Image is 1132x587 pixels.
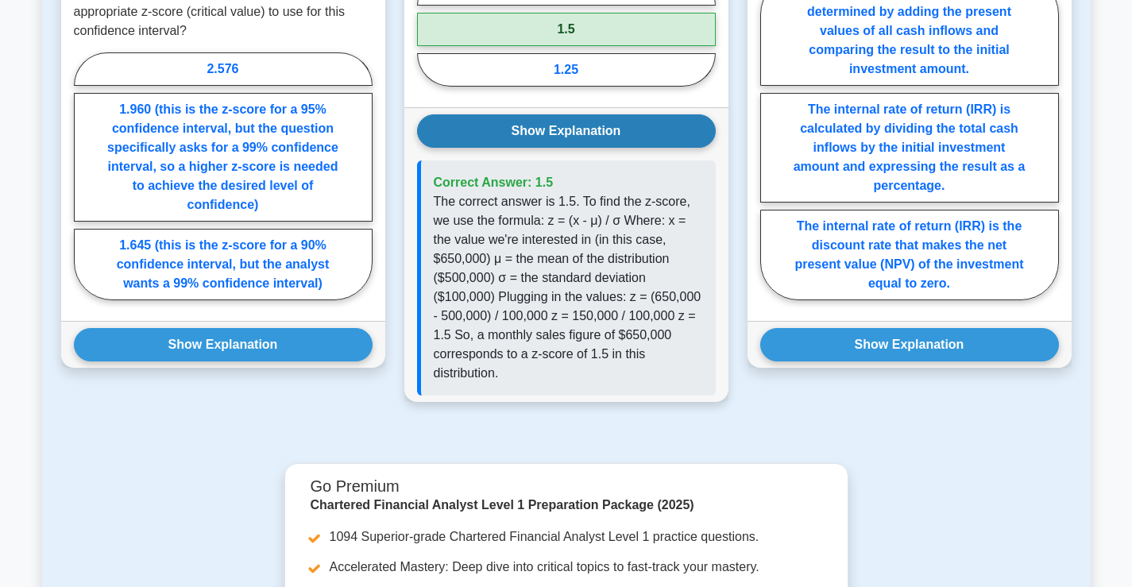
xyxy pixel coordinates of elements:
button: Show Explanation [74,328,373,361]
p: The correct answer is 1.5. To find the z-score, we use the formula: z = (x - μ) / σ Where: x = th... [434,192,703,383]
span: Correct Answer: 1.5 [434,176,554,189]
label: 1.960 (this is the z-score for a 95% confidence interval, but the question specifically asks for ... [74,93,373,222]
label: 1.5 [417,13,716,46]
button: Show Explanation [417,114,716,148]
label: The internal rate of return (IRR) is the discount rate that makes the net present value (NPV) of ... [760,210,1059,300]
label: 2.576 [74,52,373,86]
button: Show Explanation [760,328,1059,361]
label: 1.25 [417,53,716,87]
label: The internal rate of return (IRR) is calculated by dividing the total cash inflows by the initial... [760,93,1059,203]
label: 1.645 (this is the z-score for a 90% confidence interval, but the analyst wants a 99% confidence ... [74,229,373,300]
